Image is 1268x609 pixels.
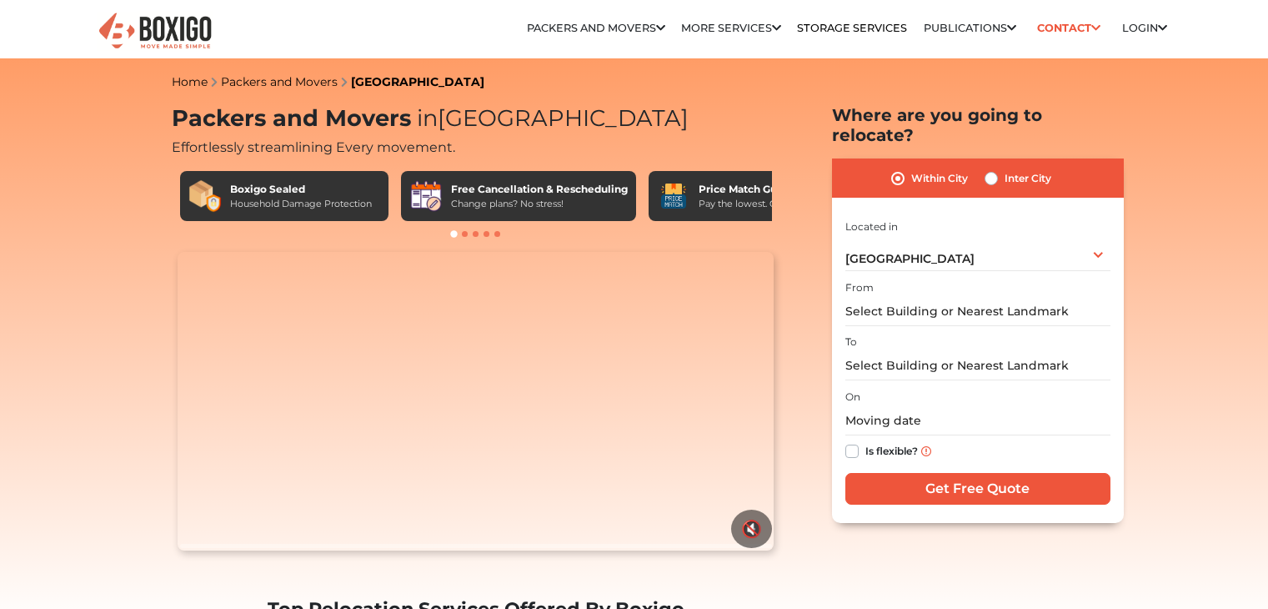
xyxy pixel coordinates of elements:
[924,22,1016,34] a: Publications
[845,335,857,350] label: To
[178,252,774,551] video: Your browser does not support the video tag.
[1032,15,1106,41] a: Contact
[797,22,907,34] a: Storage Services
[527,22,665,34] a: Packers and Movers
[921,446,931,456] img: info
[411,104,689,132] span: [GEOGRAPHIC_DATA]
[417,104,438,132] span: in
[845,280,874,295] label: From
[221,74,338,89] a: Packers and Movers
[845,473,1110,505] input: Get Free Quote
[911,169,968,189] label: Within City
[451,197,628,211] div: Change plans? No stress!
[172,139,455,155] span: Effortlessly streamlining Every movement.
[699,182,825,197] div: Price Match Guarantee
[681,22,781,34] a: More services
[1122,22,1167,34] a: Login
[845,351,1110,380] input: Select Building or Nearest Landmark
[1005,169,1051,189] label: Inter City
[409,179,443,213] img: Free Cancellation & Rescheduling
[230,197,372,211] div: Household Damage Protection
[97,11,213,52] img: Boxigo
[657,179,690,213] img: Price Match Guarantee
[351,74,484,89] a: [GEOGRAPHIC_DATA]
[845,219,898,234] label: Located in
[172,105,780,133] h1: Packers and Movers
[832,105,1124,145] h2: Where are you going to relocate?
[845,297,1110,326] input: Select Building or Nearest Landmark
[699,197,825,211] div: Pay the lowest. Guaranteed!
[845,251,975,266] span: [GEOGRAPHIC_DATA]
[865,441,918,459] label: Is flexible?
[230,182,372,197] div: Boxigo Sealed
[845,406,1110,435] input: Moving date
[731,510,772,548] button: 🔇
[451,182,628,197] div: Free Cancellation & Rescheduling
[188,179,222,213] img: Boxigo Sealed
[845,390,860,405] label: On
[172,74,208,89] a: Home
